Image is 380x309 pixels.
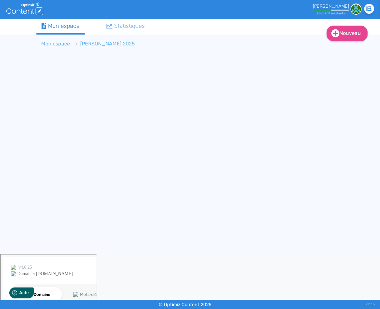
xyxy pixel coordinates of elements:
a: Mon espace [42,41,70,47]
div: Mots-clés [80,38,98,42]
div: Domaine: [DOMAIN_NAME] [17,17,72,22]
a: Statistiques [101,19,150,33]
div: Mon espace [42,22,80,30]
span: s [331,11,332,15]
div: Statistiques [106,22,145,30]
a: Nouveau [327,26,368,41]
small: © Optimiz Content 2025 [159,302,212,307]
img: 1e30b6080cd60945577255910d948632 [351,4,362,15]
li: [PERSON_NAME] 2025 [70,40,135,48]
small: 25 crédit restant [317,11,345,15]
img: tab_keywords_by_traffic_grey.svg [73,37,78,42]
div: v 4.0.25 [18,10,31,15]
div: [PERSON_NAME] [313,4,349,9]
img: logo_orange.svg [10,10,15,15]
div: Domaine [33,38,49,42]
div: V1.13.6 [366,300,375,309]
nav: breadcrumb [36,36,298,51]
span: s [344,11,345,15]
img: website_grey.svg [10,17,15,22]
img: tab_domain_overview_orange.svg [26,37,31,42]
a: Mon espace [36,19,85,35]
